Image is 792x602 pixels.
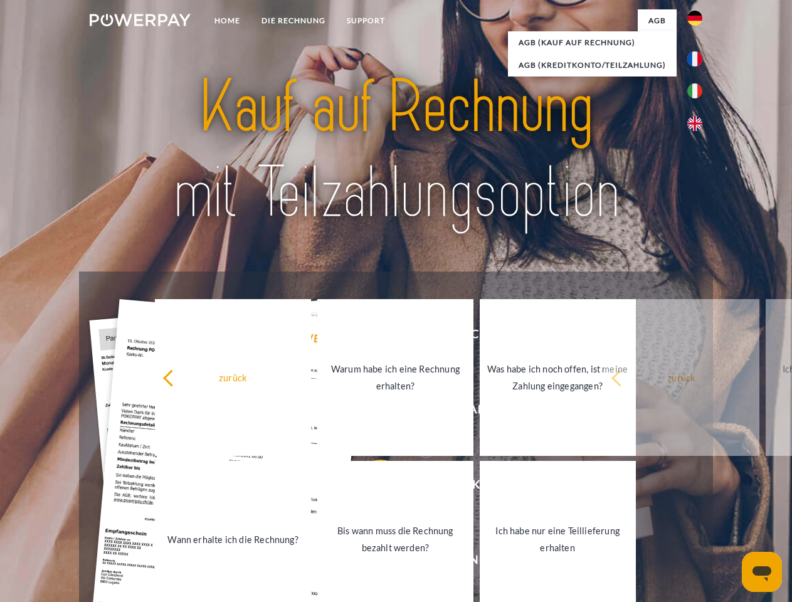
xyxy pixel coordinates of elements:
[487,522,628,556] div: Ich habe nur eine Teillieferung erhalten
[611,369,752,386] div: zurück
[687,83,702,98] img: it
[251,9,336,32] a: DIE RECHNUNG
[480,299,636,456] a: Was habe ich noch offen, ist meine Zahlung eingegangen?
[687,51,702,66] img: fr
[120,60,672,240] img: title-powerpay_de.svg
[325,522,466,556] div: Bis wann muss die Rechnung bezahlt werden?
[336,9,396,32] a: SUPPORT
[508,54,677,77] a: AGB (Kreditkonto/Teilzahlung)
[162,531,304,547] div: Wann erhalte ich die Rechnung?
[90,14,191,26] img: logo-powerpay-white.svg
[325,361,466,394] div: Warum habe ich eine Rechnung erhalten?
[487,361,628,394] div: Was habe ich noch offen, ist meine Zahlung eingegangen?
[638,9,677,32] a: agb
[687,116,702,131] img: en
[204,9,251,32] a: Home
[687,11,702,26] img: de
[162,369,304,386] div: zurück
[742,552,782,592] iframe: Schaltfläche zum Öffnen des Messaging-Fensters
[508,31,677,54] a: AGB (Kauf auf Rechnung)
